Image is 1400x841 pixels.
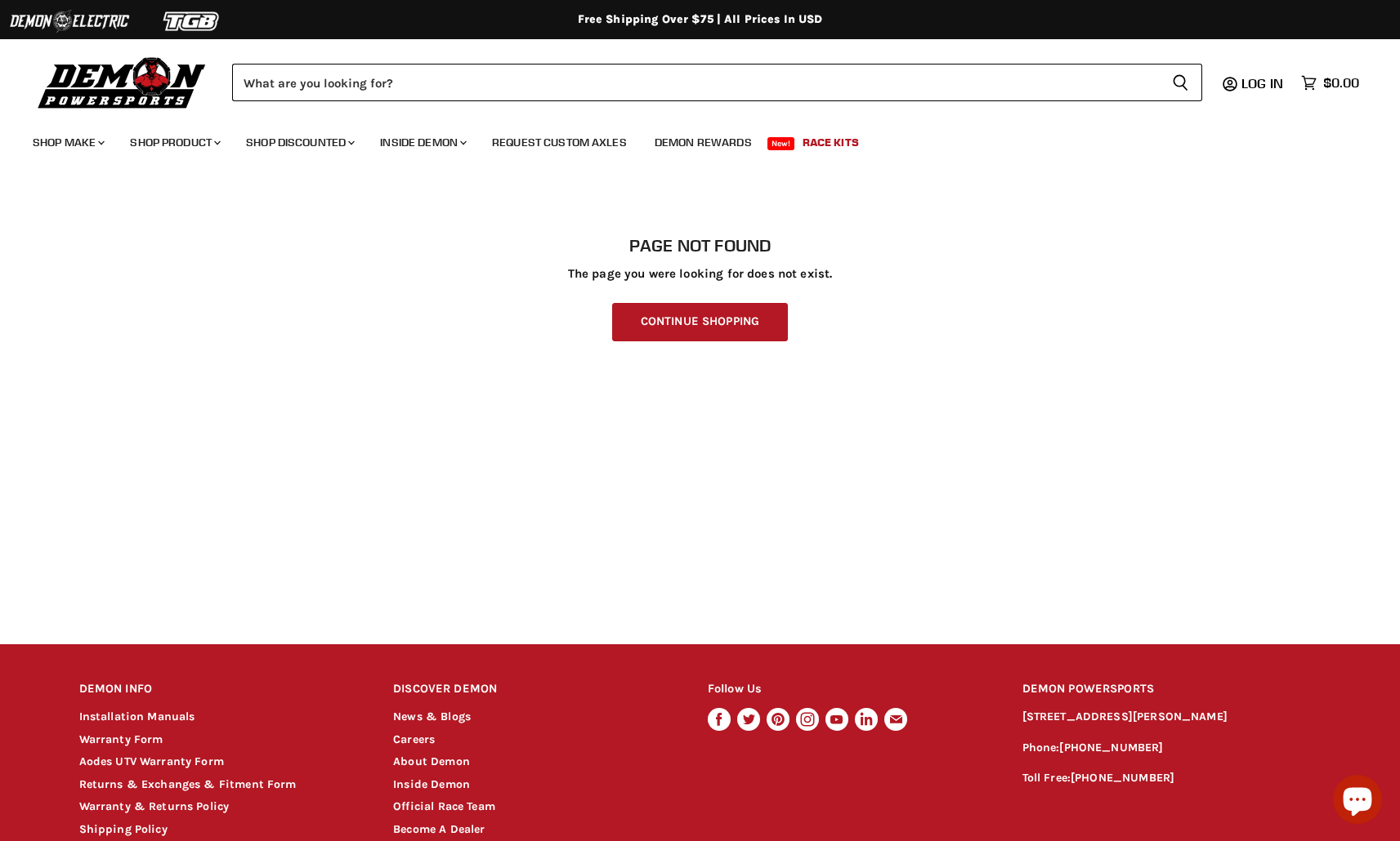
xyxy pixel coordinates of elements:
[642,126,764,159] a: Demon Rewards
[33,53,212,111] img: Demon Powersports
[480,126,639,159] a: Request Custom Axles
[393,670,677,709] h2: DISCOVER DEMON
[393,777,470,791] a: Inside Demon
[20,119,1355,159] ul: Main menu
[79,799,230,813] a: Warranty & Returns Policy
[8,6,131,37] img: Demon Electric Logo 2
[1022,739,1322,758] p: Phone:
[1323,75,1359,91] span: $0.00
[1022,708,1322,727] p: [STREET_ADDRESS][PERSON_NAME]
[79,822,168,836] a: Shipping Policy
[1293,71,1367,95] a: $0.00
[1234,76,1293,91] a: Log in
[393,799,495,813] a: Official Race Team
[232,64,1202,101] form: Product
[234,126,365,159] a: Shop Discounted
[393,732,435,746] a: Careers
[368,126,476,159] a: Inside Demon
[20,126,114,159] a: Shop Make
[1022,670,1322,709] h2: DEMON POWERSPORTS
[1159,64,1202,101] button: Search
[131,6,253,37] img: TGB Logo 2
[1328,775,1387,828] inbox-online-store-chat: Shopify online store chat
[1022,769,1322,788] p: Toll Free:
[393,754,470,768] a: About Demon
[79,777,297,791] a: Returns & Exchanges & Fitment Form
[1071,771,1174,785] a: [PHONE_NUMBER]
[79,236,1322,256] h1: Page not found
[79,732,163,746] a: Warranty Form
[1059,741,1163,754] a: [PHONE_NUMBER]
[708,670,991,709] h2: Follow Us
[47,12,1354,27] div: Free Shipping Over $75 | All Prices In USD
[790,126,871,159] a: Race Kits
[79,710,195,723] a: Installation Manuals
[232,64,1159,101] input: Search
[79,267,1322,281] p: The page you were looking for does not exist.
[393,710,471,723] a: News & Blogs
[612,303,788,341] a: Continue Shopping
[79,754,224,768] a: Aodes UTV Warranty Form
[767,137,795,150] span: New!
[393,822,485,836] a: Become A Dealer
[118,126,230,159] a: Shop Product
[1241,75,1283,91] span: Log in
[79,670,363,709] h2: DEMON INFO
